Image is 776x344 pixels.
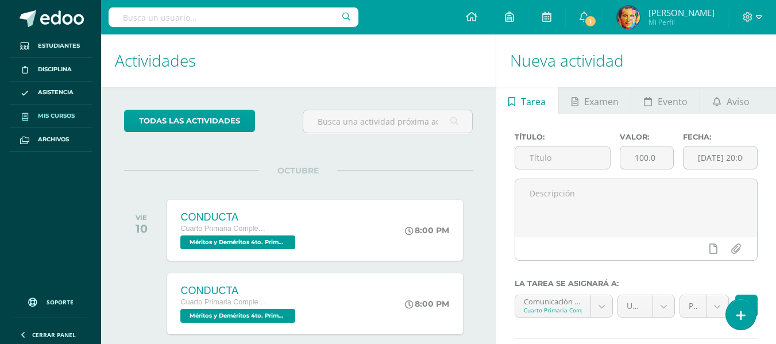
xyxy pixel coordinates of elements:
[627,295,644,317] span: Unidad 4
[38,65,72,74] span: Disciplina
[303,110,472,133] input: Busca una actividad próxima aquí...
[38,88,74,97] span: Asistencia
[620,133,674,141] label: Valor:
[9,128,92,152] a: Archivos
[47,298,74,306] span: Soporte
[496,87,558,114] a: Tarea
[620,146,673,169] input: Puntos máximos
[584,88,619,115] span: Examen
[9,105,92,128] a: Mis cursos
[180,211,298,223] div: CONDUCTA
[9,82,92,105] a: Asistencia
[180,309,295,323] span: Méritos y Deméritos 4to. Primaria ¨B¨ 'B'
[9,34,92,58] a: Estudiantes
[617,6,640,29] img: 6189efe1154869782297a4f5131f6e1d.png
[109,7,358,27] input: Busca un usuario...
[689,295,698,317] span: Prueba Corta (10.0%)
[405,225,449,235] div: 8:00 PM
[510,34,762,87] h1: Nueva actividad
[38,41,80,51] span: Estudiantes
[524,295,582,306] div: Comunicación y Lenguaje L.1 'A'
[648,17,715,27] span: Mi Perfil
[180,225,267,233] span: Cuarto Primaria Complementaria
[515,279,758,288] label: La tarea se asignará a:
[515,133,611,141] label: Título:
[524,306,582,314] div: Cuarto Primaria Complementaria
[658,88,688,115] span: Evento
[115,34,482,87] h1: Actividades
[9,58,92,82] a: Disciplina
[180,285,298,297] div: CONDUCTA
[584,15,597,28] span: 1
[180,298,267,306] span: Cuarto Primaria Complementaria
[38,135,69,144] span: Archivos
[124,110,255,132] a: todas las Actividades
[405,299,449,309] div: 8:00 PM
[521,88,546,115] span: Tarea
[259,165,337,176] span: OCTUBRE
[136,222,148,235] div: 10
[180,235,295,249] span: Méritos y Deméritos 4to. Primaria ¨A¨ 'A'
[700,87,762,114] a: Aviso
[727,88,750,115] span: Aviso
[680,295,728,317] a: Prueba Corta (10.0%)
[648,7,715,18] span: [PERSON_NAME]
[684,146,757,169] input: Fecha de entrega
[136,214,148,222] div: VIE
[38,111,75,121] span: Mis cursos
[515,295,613,317] a: Comunicación y Lenguaje L.1 'A'Cuarto Primaria Complementaria
[14,287,87,315] a: Soporte
[631,87,700,114] a: Evento
[32,331,76,339] span: Cerrar panel
[559,87,631,114] a: Examen
[683,133,758,141] label: Fecha:
[515,146,610,169] input: Título
[618,295,674,317] a: Unidad 4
